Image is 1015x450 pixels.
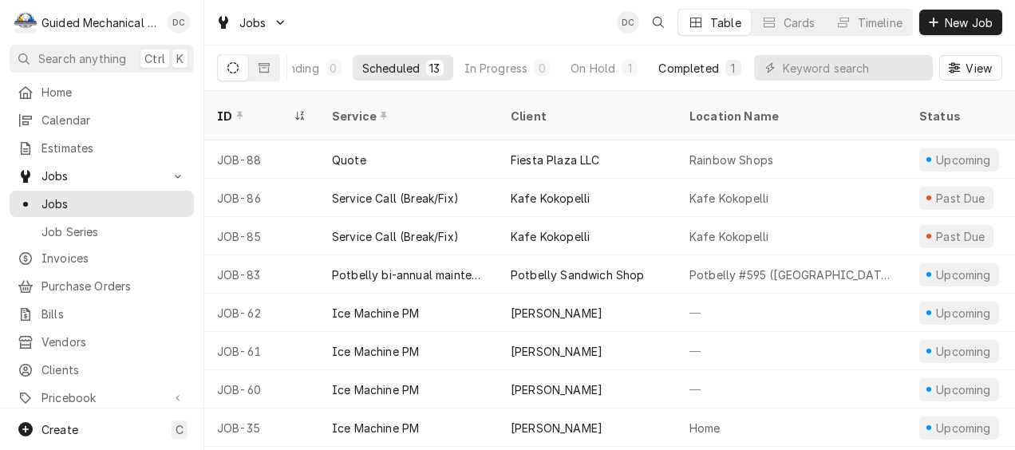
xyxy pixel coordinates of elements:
div: JOB-85 [204,217,319,255]
span: Calendar [41,112,186,128]
div: Past Due [934,228,988,245]
div: Table [710,14,741,31]
span: Home [41,84,186,101]
div: Pending [275,60,319,77]
a: Job Series [10,219,194,245]
span: Pricebook [41,389,162,406]
div: Upcoming [934,152,993,168]
a: Invoices [10,245,194,271]
div: Potbelly Sandwich Shop [511,266,645,283]
div: — [677,294,906,332]
a: Purchase Orders [10,273,194,299]
div: Rainbow Shops [689,152,773,168]
div: Daniel Cornell's Avatar [617,11,639,34]
span: Jobs [239,14,267,31]
div: [PERSON_NAME] [511,305,602,322]
span: Jobs [41,195,186,212]
span: Job Series [41,223,186,240]
a: Home [10,79,194,105]
div: 0 [329,60,338,77]
span: Invoices [41,250,186,266]
div: Guided Mechanical Services, LLC [41,14,159,31]
span: Purchase Orders [41,278,186,294]
span: Clients [41,361,186,378]
div: Daniel Cornell's Avatar [168,11,190,34]
a: Vendors [10,329,194,355]
div: Client [511,108,661,124]
div: 1 [625,60,634,77]
div: Service Call (Break/Fix) [332,228,459,245]
button: Search anythingCtrlK [10,45,194,73]
div: JOB-83 [204,255,319,294]
span: New Job [942,14,996,31]
div: Service [332,108,482,124]
a: Bills [10,301,194,327]
div: — [677,370,906,409]
div: 1 [729,60,738,77]
div: JOB-88 [204,140,319,179]
div: Potbelly #595 ([GEOGRAPHIC_DATA]) [689,266,894,283]
div: Kafe Kokopelli [689,190,768,207]
a: Estimates [10,135,194,161]
a: Go to Pricebook [10,385,194,411]
div: [PERSON_NAME] [511,420,602,436]
span: Create [41,423,78,436]
span: K [176,50,184,67]
div: JOB-61 [204,332,319,370]
div: Location Name [689,108,891,124]
a: Clients [10,357,194,383]
div: Quote [332,152,366,168]
div: G [14,11,37,34]
div: Service Call (Break/Fix) [332,190,459,207]
div: Kafe Kokopelli [511,228,590,245]
div: — [677,332,906,370]
span: Estimates [41,140,186,156]
div: Timeline [858,14,902,31]
div: On Hold [571,60,615,77]
div: Guided Mechanical Services, LLC's Avatar [14,11,37,34]
div: Past Due [934,190,988,207]
div: Kafe Kokopelli [689,228,768,245]
div: Ice Machine PM [332,343,419,360]
div: DC [617,11,639,34]
div: JOB-35 [204,409,319,447]
a: Go to Jobs [10,163,194,189]
div: Ice Machine PM [332,420,419,436]
div: Scheduled [362,60,420,77]
button: View [939,55,1002,81]
div: Upcoming [934,266,993,283]
span: View [962,60,995,77]
span: Jobs [41,168,162,184]
div: Upcoming [934,305,993,322]
div: Upcoming [934,420,993,436]
a: Go to Jobs [209,10,294,36]
div: JOB-62 [204,294,319,332]
button: New Job [919,10,1002,35]
span: Bills [41,306,186,322]
div: ID [217,108,290,124]
div: Upcoming [934,343,993,360]
div: Ice Machine PM [332,305,419,322]
div: Completed [658,60,718,77]
span: Vendors [41,334,186,350]
div: JOB-86 [204,179,319,217]
div: Upcoming [934,381,993,398]
div: Potbelly bi-annual maintenance [332,266,485,283]
div: Ice Machine PM [332,381,419,398]
div: [PERSON_NAME] [511,343,602,360]
button: Open search [646,10,671,35]
div: [PERSON_NAME] [511,381,602,398]
span: C [176,421,184,438]
div: Home [689,420,721,436]
span: Search anything [38,50,126,67]
a: Calendar [10,107,194,133]
div: Kafe Kokopelli [511,190,590,207]
div: In Progress [464,60,528,77]
input: Keyword search [783,55,925,81]
div: 13 [429,60,440,77]
div: JOB-60 [204,370,319,409]
div: Fiesta Plaza LLC [511,152,600,168]
div: 0 [537,60,547,77]
div: DC [168,11,190,34]
span: Ctrl [144,50,165,67]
